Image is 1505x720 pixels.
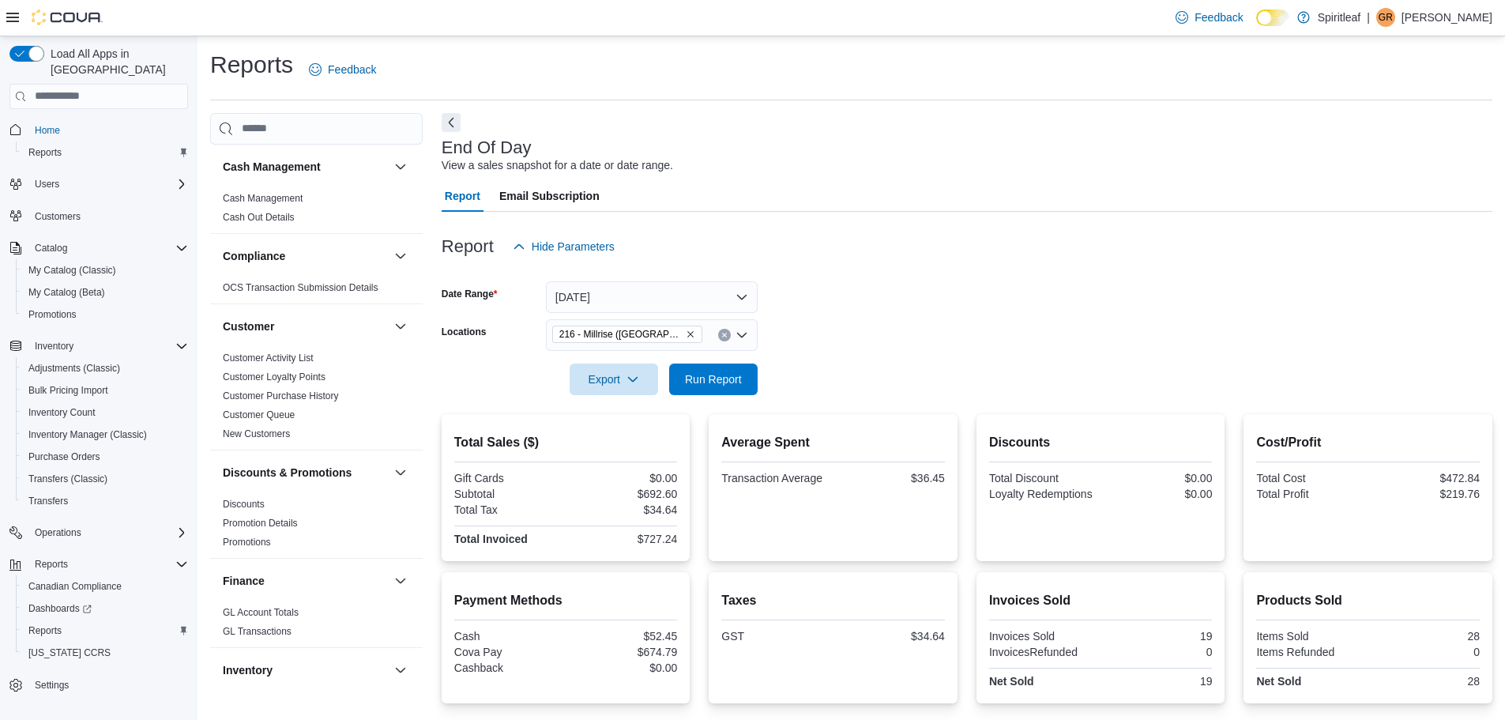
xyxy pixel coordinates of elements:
span: Promotion Details [223,517,298,530]
a: Cash Out Details [223,212,295,223]
button: Home [3,119,194,141]
div: Subtotal [454,488,562,500]
span: Report [445,180,480,212]
a: Adjustments (Classic) [22,359,126,378]
span: Customers [35,210,81,223]
div: 0 [1104,646,1212,658]
div: Items Sold [1256,630,1364,643]
div: Discounts & Promotions [210,495,423,558]
button: My Catalog (Beta) [16,281,194,303]
button: [DATE] [546,281,758,313]
h2: Taxes [721,591,945,610]
strong: Net Sold [1256,675,1301,688]
button: Inventory Manager (Classic) [16,424,194,446]
a: Customer Loyalty Points [223,371,325,383]
div: $34.64 [569,503,677,516]
a: Reports [22,621,68,640]
button: Discounts & Promotions [223,465,388,481]
div: Finance [210,603,423,647]
button: Settings [3,673,194,696]
button: Transfers [16,490,194,512]
p: Spiritleaf [1318,8,1360,27]
h3: End Of Day [442,138,532,157]
span: Email Subscription [499,180,600,212]
span: Reports [28,555,188,574]
a: Customer Activity List [223,352,314,364]
a: Purchase Orders [22,447,107,466]
span: Promotions [223,536,271,548]
span: Inventory Count [28,406,96,419]
div: 19 [1104,630,1212,643]
button: Reports [16,620,194,642]
div: $219.76 [1371,488,1480,500]
button: Catalog [3,237,194,259]
a: Canadian Compliance [22,577,128,596]
label: Locations [442,326,487,338]
button: Export [570,364,658,395]
a: Reports [22,143,68,162]
a: Customers [28,207,87,226]
button: Inventory [28,337,80,356]
span: My Catalog (Beta) [22,283,188,302]
button: Cash Management [223,159,388,175]
span: Bulk Pricing Import [28,384,108,397]
button: Next [442,113,461,132]
div: 19 [1104,675,1212,688]
button: Customer [223,319,388,334]
a: Inventory Manager (Classic) [22,425,153,444]
span: Washington CCRS [22,643,188,662]
a: My Catalog (Classic) [22,261,122,280]
span: Customer Queue [223,409,295,421]
span: [US_STATE] CCRS [28,646,111,659]
span: Cash Management [223,192,303,205]
button: Open list of options [736,329,748,341]
span: Purchase Orders [28,450,100,463]
div: Compliance [210,278,423,303]
span: GR [1379,8,1393,27]
h3: Cash Management [223,159,321,175]
button: Reports [16,141,194,164]
div: InvoicesRefunded [989,646,1097,658]
a: Home [28,121,66,140]
a: Transfers [22,492,74,511]
div: $34.64 [837,630,945,643]
button: Inventory Count [16,401,194,424]
button: Catalog [28,239,73,258]
button: Reports [3,553,194,575]
div: $472.84 [1371,472,1480,484]
a: [US_STATE] CCRS [22,643,117,662]
button: Users [28,175,66,194]
span: GL Transactions [223,625,292,638]
span: Discounts [223,498,265,511]
a: Transfers (Classic) [22,469,114,488]
div: View a sales snapshot for a date or date range. [442,157,673,174]
div: Invoices Sold [989,630,1097,643]
a: Promotions [223,537,271,548]
button: My Catalog (Classic) [16,259,194,281]
span: Canadian Compliance [22,577,188,596]
div: $52.45 [569,630,677,643]
span: Users [28,175,188,194]
h2: Average Spent [721,433,945,452]
button: Reports [28,555,74,574]
a: Discounts [223,499,265,510]
button: Customers [3,205,194,228]
span: Inventory Manager (Classic) [22,425,188,444]
div: Total Discount [989,472,1097,484]
span: Customer Activity List [223,352,314,364]
a: Cash Management [223,193,303,204]
span: Feedback [328,62,376,77]
span: Promotions [28,308,77,321]
span: OCS Transaction Submission Details [223,281,378,294]
button: Customer [391,317,410,336]
div: $0.00 [569,472,677,484]
input: Dark Mode [1256,9,1289,26]
a: Promotions [22,305,83,324]
div: $36.45 [837,472,945,484]
button: Finance [223,573,388,589]
span: Dashboards [28,602,92,615]
span: Feedback [1195,9,1243,25]
p: [PERSON_NAME] [1402,8,1492,27]
button: Bulk Pricing Import [16,379,194,401]
button: Compliance [223,248,388,264]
